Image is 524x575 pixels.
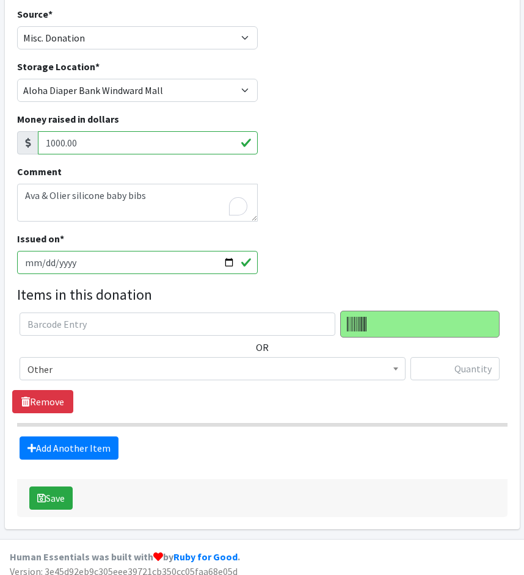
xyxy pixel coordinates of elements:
[410,357,500,380] input: Quantity
[17,284,508,306] legend: Items in this donation
[20,436,118,460] a: Add Another Item
[60,233,64,245] abbr: required
[27,361,398,378] span: Other
[48,8,53,20] abbr: required
[17,184,258,222] textarea: To enrich screen reader interactions, please activate Accessibility in Grammarly extension settings
[95,60,100,73] abbr: required
[10,551,240,563] strong: Human Essentials was built with by .
[256,340,269,355] label: OR
[17,231,64,246] label: Issued on
[17,112,119,126] label: Money raised in dollars
[17,7,53,21] label: Source
[17,164,62,179] label: Comment
[12,390,73,413] a: Remove
[17,59,100,74] label: Storage Location
[20,313,335,336] input: Barcode Entry
[173,551,238,563] a: Ruby for Good
[29,486,73,510] button: Save
[20,357,406,380] span: Other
